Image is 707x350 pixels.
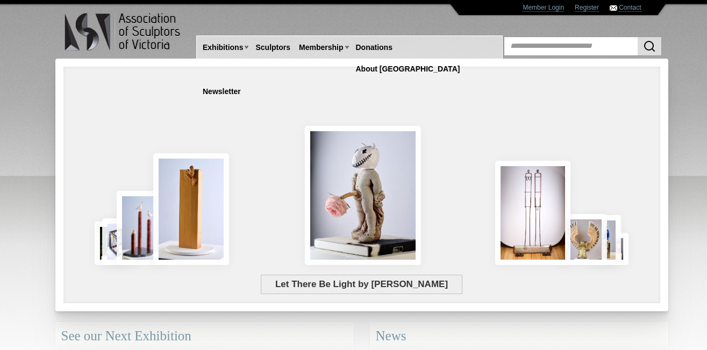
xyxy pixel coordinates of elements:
a: Sculptors [251,38,295,58]
a: Donations [352,38,397,58]
a: Member Login [523,4,564,12]
a: Membership [295,38,347,58]
a: Newsletter [198,82,245,102]
img: Lorica Plumata (Chrysus) [558,214,607,265]
a: Contact [619,4,641,12]
img: Swingers [495,161,571,265]
img: Let There Be Light [305,126,421,265]
a: About [GEOGRAPHIC_DATA] [352,59,465,79]
span: Let There Be Light by [PERSON_NAME] [261,275,462,294]
img: logo.png [64,11,182,53]
img: Little Frog. Big Climb [153,153,230,265]
a: Register [575,4,599,12]
img: Search [643,40,656,53]
a: Exhibitions [198,38,247,58]
img: Contact ASV [610,5,617,11]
